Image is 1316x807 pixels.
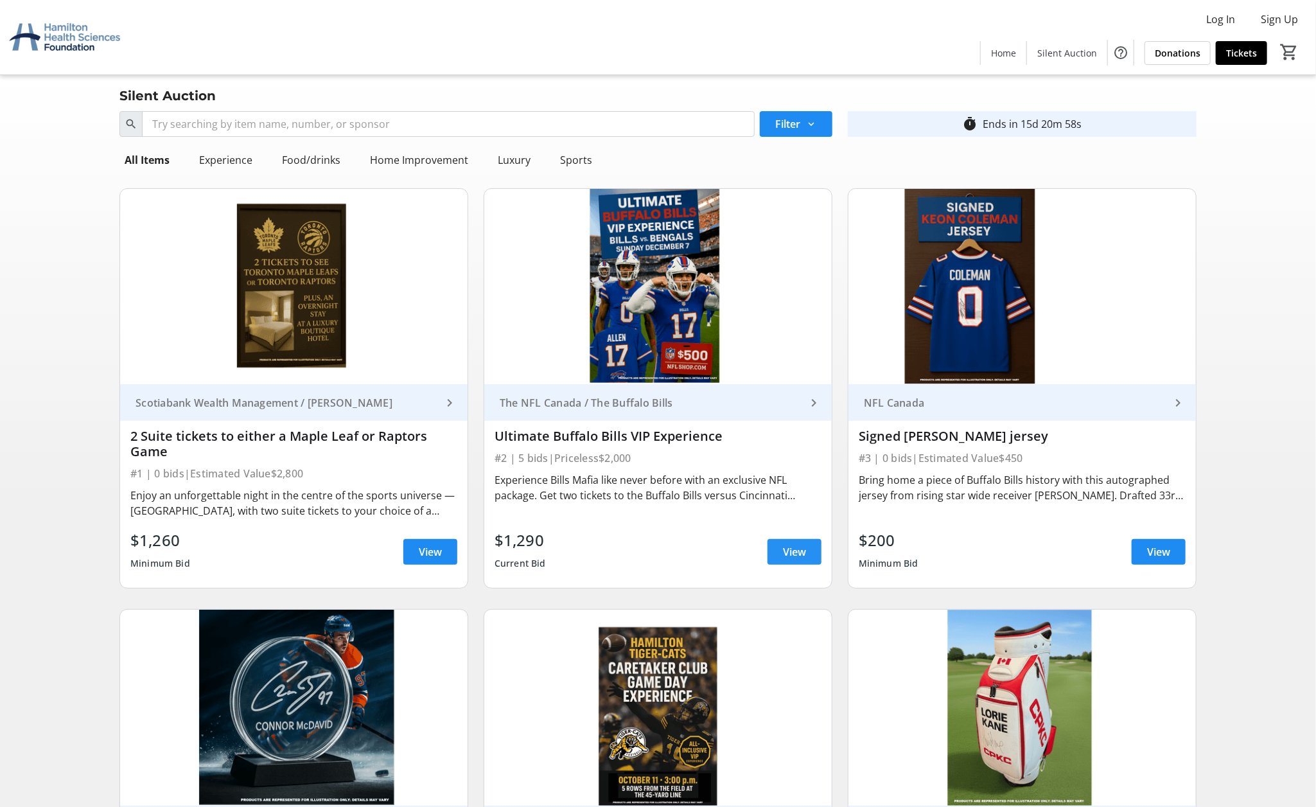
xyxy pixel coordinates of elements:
[848,189,1196,384] img: Signed Keon Coleman jersey
[848,610,1196,805] img: Lorie Kane Autographed & Used Luxury Golf Bag
[277,147,346,173] div: Food/drinks
[1108,40,1134,66] button: Help
[1206,12,1235,27] span: Log In
[1226,46,1257,60] span: Tickets
[1261,12,1298,27] span: Sign Up
[495,396,806,409] div: The NFL Canada / The Buffalo Bills
[484,384,832,421] a: The NFL Canada / The Buffalo Bills
[130,488,457,519] div: Enjoy an unforgettable night in the centre of the sports universe — [GEOGRAPHIC_DATA], with two s...
[806,395,821,411] mat-icon: keyboard_arrow_right
[119,147,175,173] div: All Items
[1250,9,1308,30] button: Sign Up
[1277,40,1301,64] button: Cart
[1155,46,1200,60] span: Donations
[365,147,473,173] div: Home Improvement
[1145,41,1211,65] a: Donations
[130,465,457,483] div: #1 | 0 bids | Estimated Value $2,800
[130,552,190,575] div: Minimum Bid
[442,395,457,411] mat-icon: keyboard_arrow_right
[112,85,224,106] div: Silent Auction
[859,449,1186,467] div: #3 | 0 bids | Estimated Value $450
[1196,9,1245,30] button: Log In
[419,544,442,560] span: View
[983,116,1082,132] div: Ends in 15d 20m 58s
[1147,544,1170,560] span: View
[1027,41,1107,65] a: Silent Auction
[495,429,821,444] div: Ultimate Buffalo Bills VIP Experience
[495,529,546,552] div: $1,290
[962,116,978,132] mat-icon: timer_outline
[484,189,832,384] img: Ultimate Buffalo Bills VIP Experience
[859,472,1186,503] div: Bring home a piece of Buffalo Bills history with this autographed jersey from rising star wide re...
[495,472,821,503] div: Experience Bills Mafia like never before with an exclusive NFL package. Get two tickets to the Bu...
[859,429,1186,444] div: Signed [PERSON_NAME] jersey
[403,539,457,565] a: View
[495,449,821,467] div: #2 | 5 bids | Priceless $2,000
[1037,46,1097,60] span: Silent Auction
[194,147,258,173] div: Experience
[495,552,546,575] div: Current Bid
[775,116,800,132] span: Filter
[981,41,1026,65] a: Home
[120,384,468,421] a: Scotiabank Wealth Management / [PERSON_NAME]
[1170,395,1186,411] mat-icon: keyboard_arrow_right
[1216,41,1267,65] a: Tickets
[760,111,832,137] button: Filter
[484,610,832,805] img: Hamilton Tiger-Cats Caretaker Club Game Day Experience
[493,147,536,173] div: Luxury
[130,429,457,459] div: 2 Suite tickets to either a Maple Leaf or Raptors Game
[848,384,1196,421] a: NFL Canada
[859,396,1170,409] div: NFL Canada
[130,396,442,409] div: Scotiabank Wealth Management / [PERSON_NAME]
[142,111,755,137] input: Try searching by item name, number, or sponsor
[120,610,468,805] img: Connor McDavid Autographed Crystal Hockey Puck
[859,529,918,552] div: $200
[555,147,597,173] div: Sports
[859,552,918,575] div: Minimum Bid
[768,539,821,565] a: View
[130,529,190,552] div: $1,260
[8,5,122,69] img: Hamilton Health Sciences Foundation's Logo
[120,189,468,384] img: 2 Suite tickets to either a Maple Leaf or Raptors Game
[991,46,1016,60] span: Home
[783,544,806,560] span: View
[1132,539,1186,565] a: View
